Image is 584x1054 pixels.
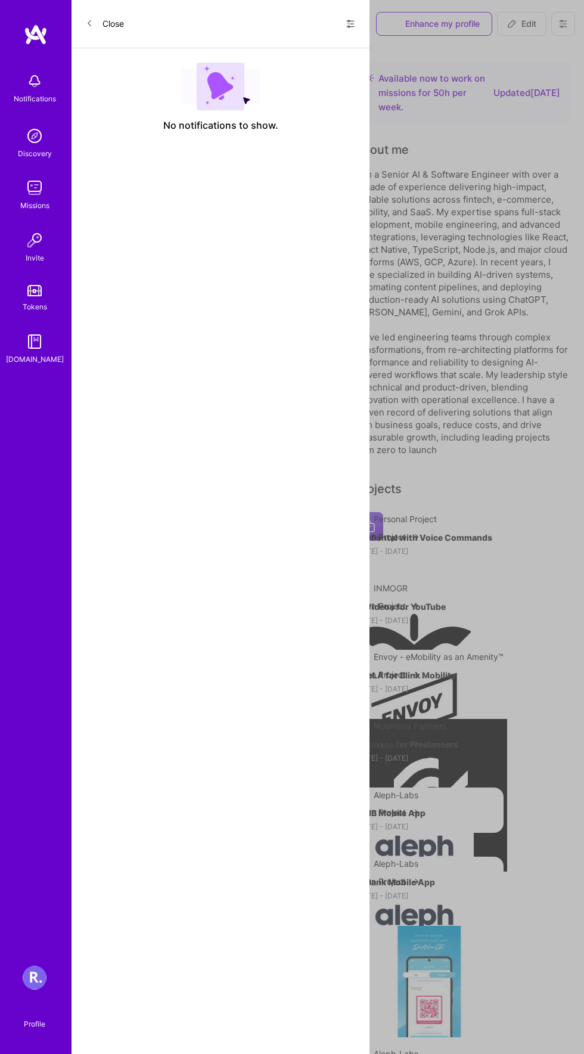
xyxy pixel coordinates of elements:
[23,966,46,990] img: Roger Healthcare: Roger Heath:Full-Stack Engineer
[18,148,52,160] div: Discovery
[24,1018,45,1030] div: Profile
[23,330,46,354] img: guide book
[86,14,124,33] button: Close
[27,285,42,296] img: tokens
[163,120,278,132] span: No notifications to show.
[24,24,48,45] img: logo
[181,63,260,110] img: empty
[6,354,64,365] div: [DOMAIN_NAME]
[23,124,46,148] img: discovery
[23,176,46,200] img: teamwork
[20,1006,49,1030] a: Profile
[20,200,49,212] div: Missions
[26,252,44,264] div: Invite
[23,301,47,313] div: Tokens
[23,228,46,252] img: Invite
[20,966,49,990] a: Roger Healthcare: Roger Heath:Full-Stack Engineer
